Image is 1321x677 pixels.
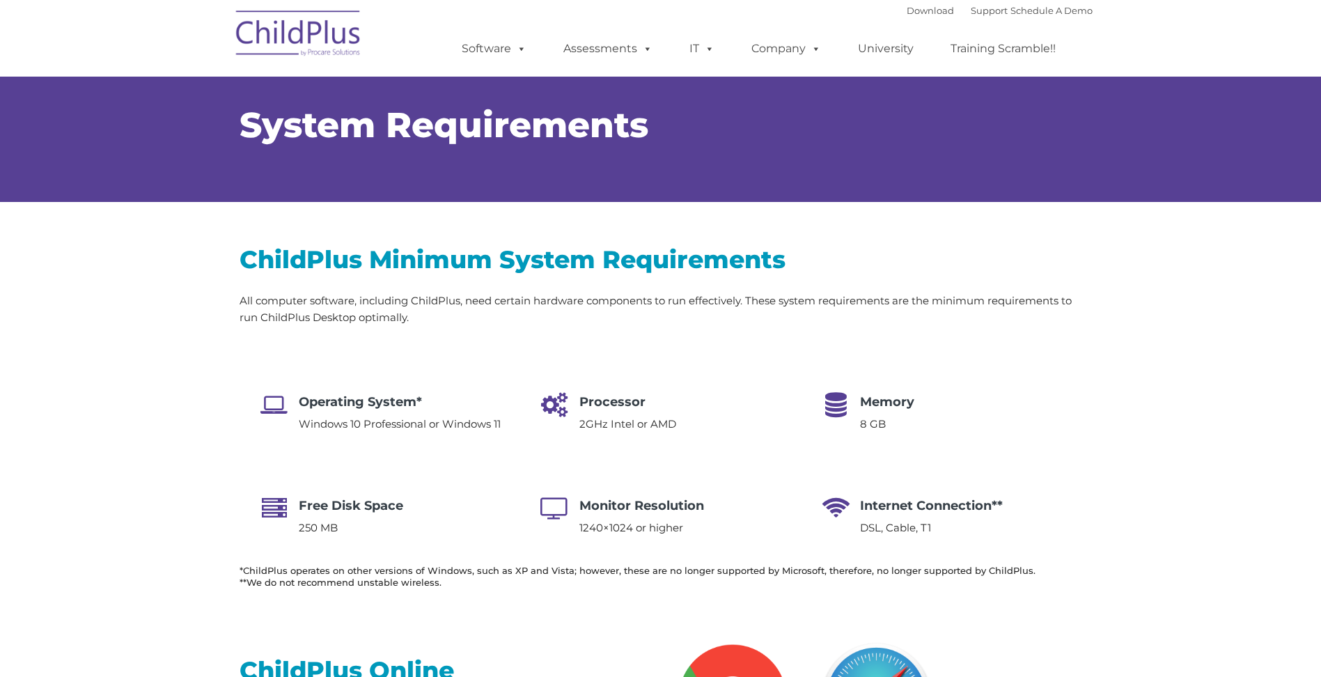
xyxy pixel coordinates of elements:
[549,35,666,63] a: Assessments
[299,521,338,534] span: 250 MB
[844,35,928,63] a: University
[860,417,886,430] span: 8 GB
[579,394,646,410] span: Processor
[860,394,914,410] span: Memory
[971,5,1008,16] a: Support
[299,498,403,513] span: Free Disk Space
[579,417,676,430] span: 2GHz Intel or AMD
[937,35,1070,63] a: Training Scramble!!
[240,104,648,146] span: System Requirements
[907,5,954,16] a: Download
[299,416,501,433] p: Windows 10 Professional or Windows 11
[240,565,1082,589] h6: *ChildPlus operates on other versions of Windows, such as XP and Vista; however, these are no lon...
[240,293,1082,326] p: All computer software, including ChildPlus, need certain hardware components to run effectively. ...
[860,521,931,534] span: DSL, Cable, T1
[579,498,704,513] span: Monitor Resolution
[675,35,728,63] a: IT
[860,498,1003,513] span: Internet Connection**
[448,35,540,63] a: Software
[240,244,1082,275] h2: ChildPlus Minimum System Requirements
[907,5,1093,16] font: |
[299,392,501,412] h4: Operating System*
[737,35,835,63] a: Company
[1010,5,1093,16] a: Schedule A Demo
[579,521,683,534] span: 1240×1024 or higher
[229,1,368,70] img: ChildPlus by Procare Solutions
